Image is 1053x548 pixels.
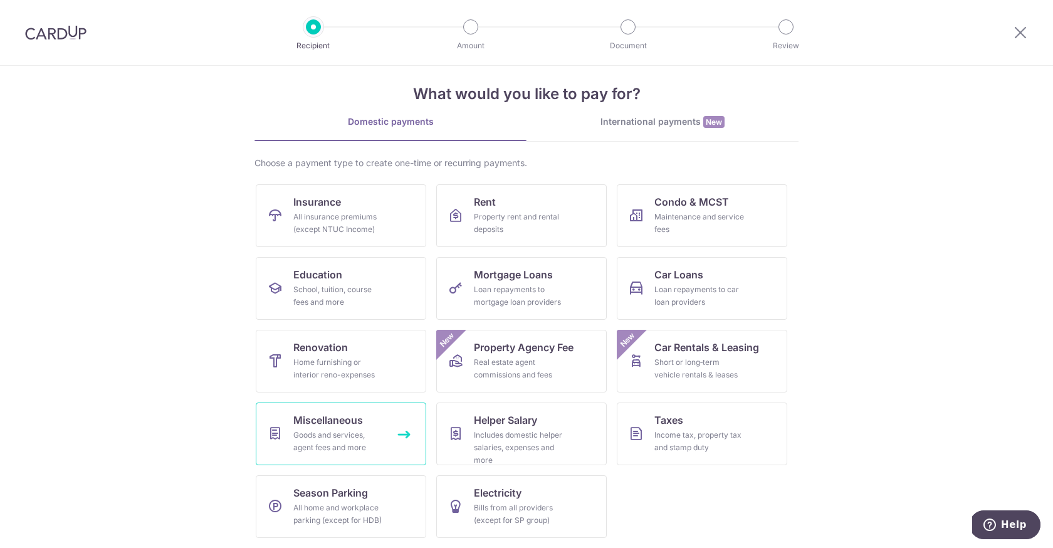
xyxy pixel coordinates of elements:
div: All insurance premiums (except NTUC Income) [293,211,384,236]
a: Season ParkingAll home and workplace parking (except for HDB) [256,475,426,538]
div: Home furnishing or interior reno-expenses [293,356,384,381]
a: MiscellaneousGoods and services, agent fees and more [256,403,426,465]
span: Renovation [293,340,348,355]
div: Income tax, property tax and stamp duty [654,429,745,454]
a: RentProperty rent and rental deposits [436,184,607,247]
span: New [703,116,725,128]
p: Amount [424,40,517,52]
a: TaxesIncome tax, property tax and stamp duty [617,403,787,465]
a: InsuranceAll insurance premiums (except NTUC Income) [256,184,426,247]
span: Helper Salary [474,413,537,428]
div: School, tuition, course fees and more [293,283,384,308]
span: Rent [474,194,496,209]
span: New [617,330,638,350]
div: International payments [526,115,799,129]
span: Insurance [293,194,341,209]
span: New [437,330,458,350]
div: Includes domestic helper salaries, expenses and more [474,429,564,466]
a: RenovationHome furnishing or interior reno-expenses [256,330,426,393]
a: Car Rentals & LeasingShort or long‑term vehicle rentals & leasesNew [617,330,787,393]
div: Loan repayments to mortgage loan providers [474,283,564,308]
a: Condo & MCSTMaintenance and service fees [617,184,787,247]
span: Miscellaneous [293,413,363,428]
span: Mortgage Loans [474,267,553,282]
div: Loan repayments to car loan providers [654,283,745,308]
a: Car LoansLoan repayments to car loan providers [617,257,787,320]
span: Education [293,267,342,282]
div: Maintenance and service fees [654,211,745,236]
div: Short or long‑term vehicle rentals & leases [654,356,745,381]
h4: What would you like to pay for? [254,83,799,105]
div: Goods and services, agent fees and more [293,429,384,454]
a: ElectricityBills from all providers (except for SP group) [436,475,607,538]
p: Review [740,40,832,52]
span: Condo & MCST [654,194,729,209]
a: EducationSchool, tuition, course fees and more [256,257,426,320]
div: Domestic payments [254,115,526,128]
div: Real estate agent commissions and fees [474,356,564,381]
span: Car Loans [654,267,703,282]
div: Property rent and rental deposits [474,211,564,236]
p: Document [582,40,674,52]
div: Bills from all providers (except for SP group) [474,502,564,527]
span: Help [29,9,55,20]
span: Car Rentals & Leasing [654,340,759,355]
div: Choose a payment type to create one-time or recurring payments. [254,157,799,169]
div: All home and workplace parking (except for HDB) [293,502,384,527]
span: Season Parking [293,485,368,500]
a: Property Agency FeeReal estate agent commissions and feesNew [436,330,607,393]
a: Helper SalaryIncludes domestic helper salaries, expenses and more [436,403,607,465]
img: CardUp [25,25,86,40]
span: Electricity [474,485,521,500]
span: Property Agency Fee [474,340,574,355]
p: Recipient [267,40,360,52]
a: Mortgage LoansLoan repayments to mortgage loan providers [436,257,607,320]
span: Taxes [654,413,683,428]
iframe: Opens a widget where you can find more information [972,510,1040,542]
